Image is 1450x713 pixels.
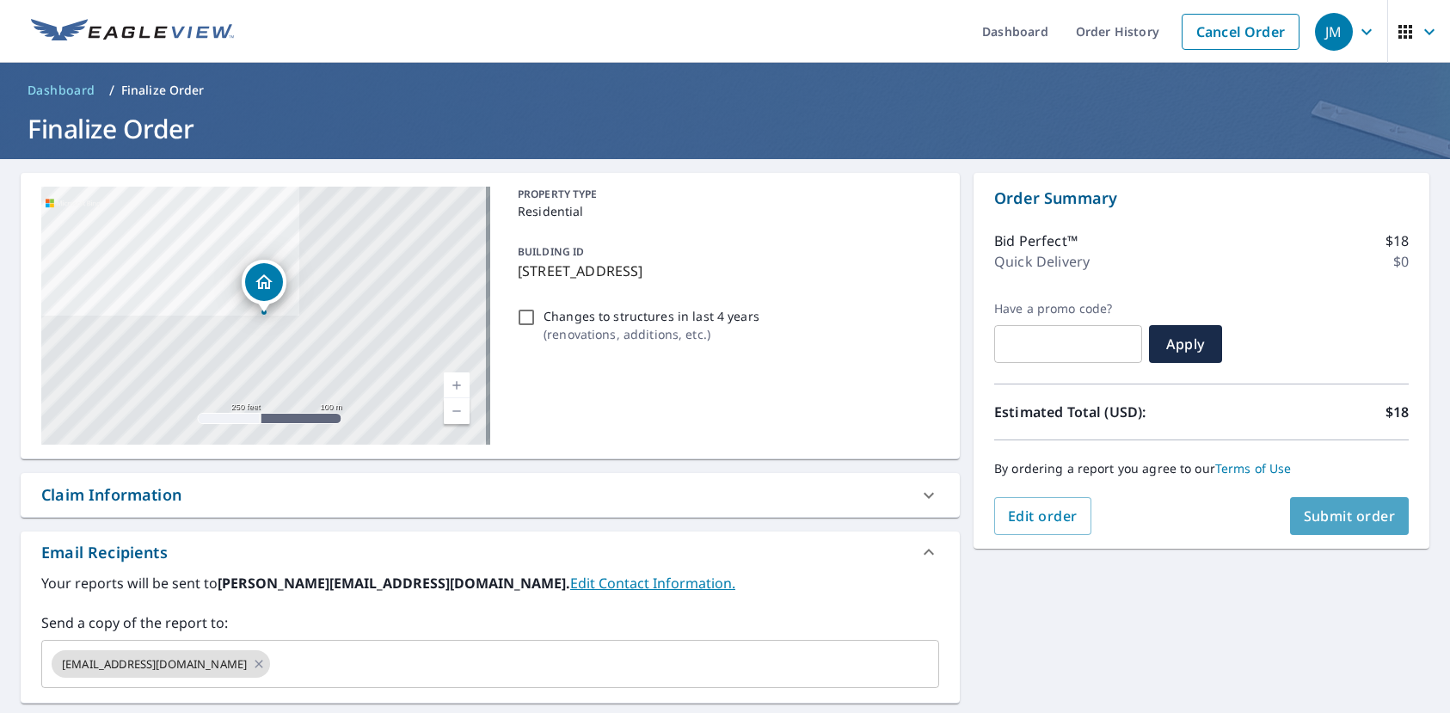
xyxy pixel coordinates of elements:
p: $0 [1393,251,1409,272]
span: [EMAIL_ADDRESS][DOMAIN_NAME] [52,656,257,673]
label: Send a copy of the report to: [41,612,939,633]
p: Finalize Order [121,82,205,99]
p: Changes to structures in last 4 years [544,307,759,325]
p: Residential [518,202,932,220]
button: Edit order [994,497,1091,535]
nav: breadcrumb [21,77,1429,104]
a: Cancel Order [1182,14,1299,50]
div: Email Recipients [41,541,168,564]
span: Submit order [1304,507,1396,526]
span: Apply [1163,335,1208,353]
div: [EMAIL_ADDRESS][DOMAIN_NAME] [52,650,270,678]
button: Submit order [1290,497,1410,535]
label: Have a promo code? [994,301,1142,317]
p: By ordering a report you agree to our [994,461,1409,476]
span: Edit order [1008,507,1078,526]
h1: Finalize Order [21,111,1429,146]
button: Apply [1149,325,1222,363]
a: Current Level 17, Zoom Out [444,398,470,424]
p: $18 [1385,402,1409,422]
p: Bid Perfect™ [994,230,1078,251]
a: Terms of Use [1215,460,1292,476]
div: Claim Information [41,483,181,507]
div: Claim Information [21,473,960,517]
p: Order Summary [994,187,1409,210]
p: PROPERTY TYPE [518,187,932,202]
img: EV Logo [31,19,234,45]
span: Dashboard [28,82,95,99]
a: Dashboard [21,77,102,104]
p: ( renovations, additions, etc. ) [544,325,759,343]
p: [STREET_ADDRESS] [518,261,932,281]
p: Quick Delivery [994,251,1090,272]
li: / [109,80,114,101]
p: $18 [1385,230,1409,251]
div: JM [1315,13,1353,51]
div: Email Recipients [21,532,960,573]
div: Dropped pin, building 1, Residential property, 9 Par Club Cir Boynton Beach, FL 33436 [242,260,286,313]
a: Current Level 17, Zoom In [444,372,470,398]
a: EditContactInfo [570,574,735,593]
p: Estimated Total (USD): [994,402,1201,422]
b: [PERSON_NAME][EMAIL_ADDRESS][DOMAIN_NAME]. [218,574,570,593]
p: BUILDING ID [518,244,584,259]
label: Your reports will be sent to [41,573,939,593]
